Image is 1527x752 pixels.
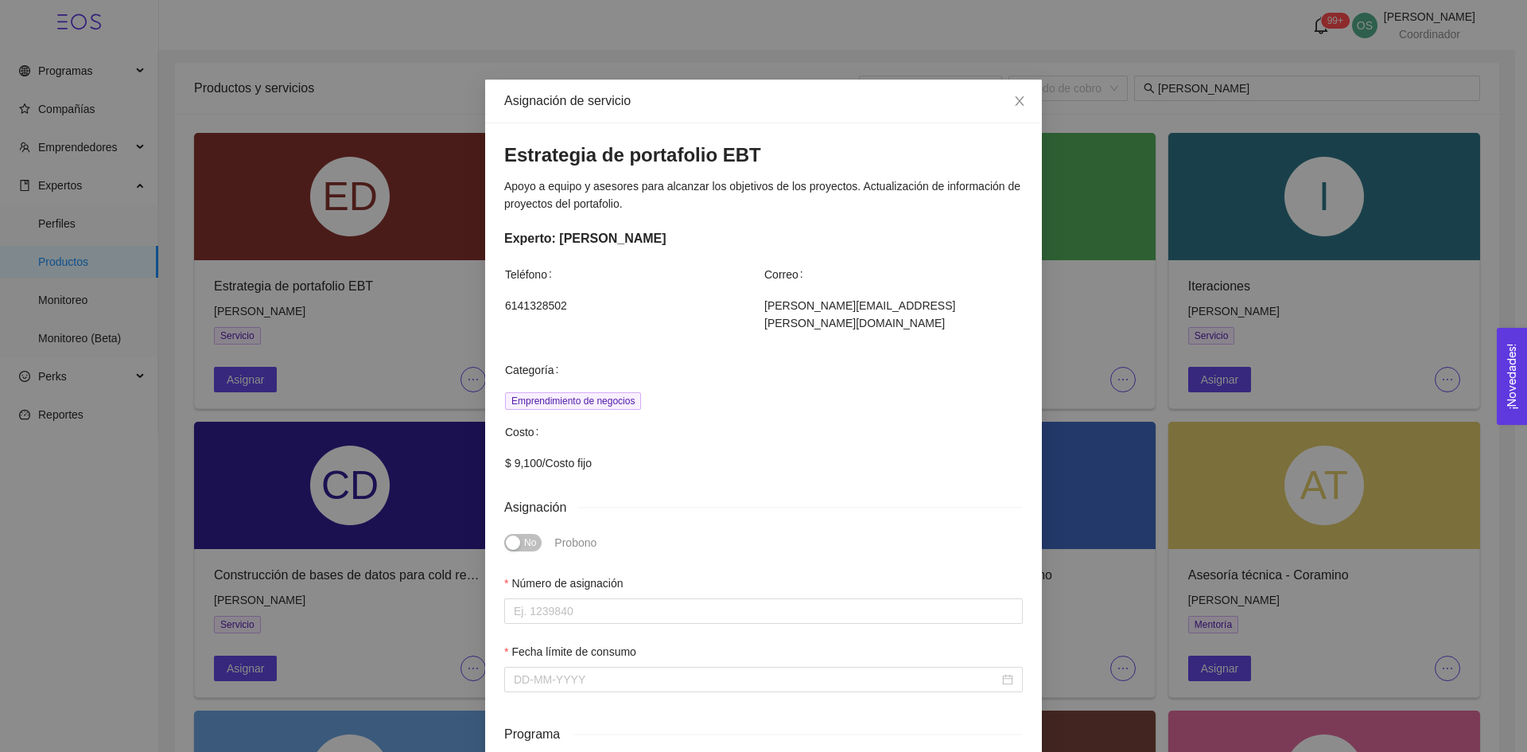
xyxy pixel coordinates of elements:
[505,297,763,314] span: 6141328502
[504,142,1023,168] h3: Estrategia de portafolio EBT
[504,575,624,592] label: Número de asignación
[505,392,641,410] span: Emprendimiento de negocios
[504,228,1023,248] div: Experto: [PERSON_NAME]
[504,724,573,744] span: Programa
[504,180,1020,210] span: Apoyo a equipo y asesores para alcanzar los objetivos de los proyectos. Actualización de informac...
[505,266,558,283] span: Teléfono
[1497,328,1527,425] button: Open Feedback Widget
[514,671,999,688] input: Fecha límite de consumo
[524,534,536,551] span: No
[505,361,565,379] span: Categoría
[764,266,810,283] span: Correo
[505,423,545,441] span: Costo
[505,454,1022,472] span: $ 9,100 / Costo fijo
[1013,95,1026,107] span: close
[554,536,596,549] span: Probono
[504,92,1023,110] div: Asignación de servicio
[504,497,579,517] span: Asignación
[997,80,1042,124] button: Close
[504,598,1023,624] input: Número de asignación
[504,643,636,660] label: Fecha límite de consumo
[764,297,1022,332] span: [PERSON_NAME][EMAIL_ADDRESS][PERSON_NAME][DOMAIN_NAME]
